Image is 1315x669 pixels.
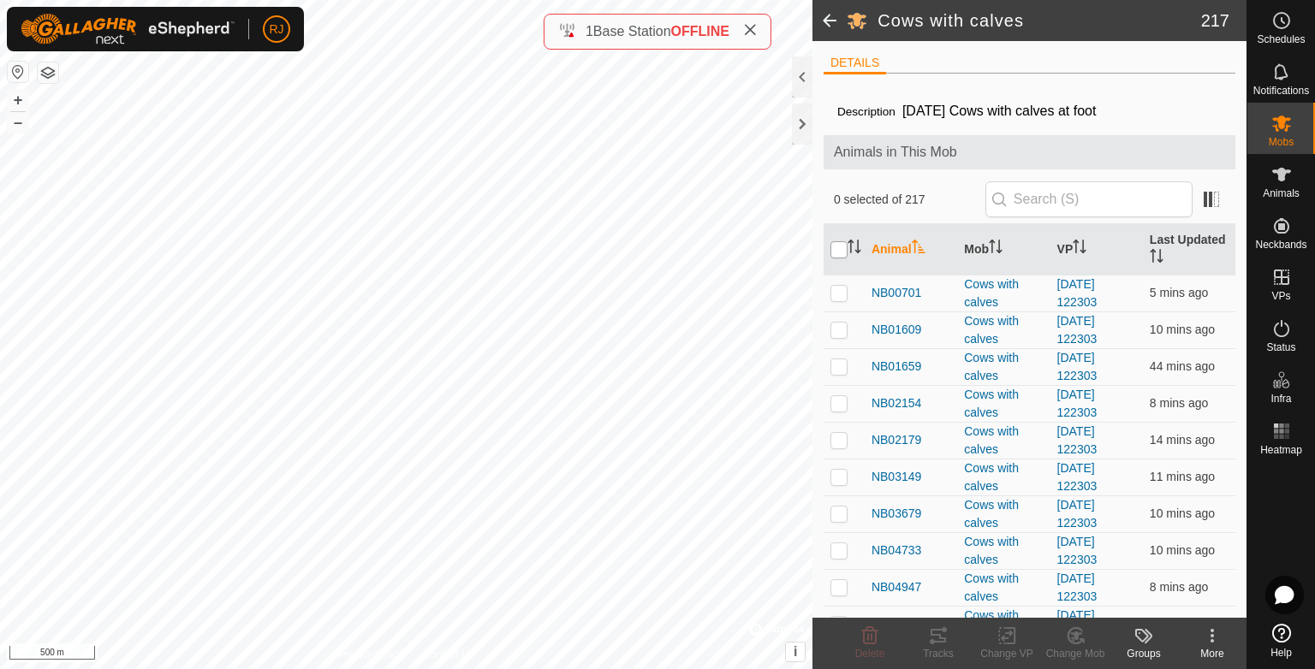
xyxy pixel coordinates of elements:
a: [DATE] 122303 [1057,608,1098,640]
div: Cows with calves [964,570,1043,606]
span: NB02179 [872,431,921,449]
span: Base Station [593,24,671,38]
div: Change VP [973,646,1041,661]
span: 0 selected of 217 [834,191,985,209]
span: 20 Aug 2025, 5:24 am [1150,359,1215,373]
a: [DATE] 122303 [1057,424,1098,456]
span: 20 Aug 2025, 6:04 am [1150,617,1208,631]
input: Search (S) [985,181,1193,217]
span: NB05281 [872,615,921,633]
button: i [786,642,805,661]
span: 20 Aug 2025, 5:58 am [1150,543,1215,557]
p-sorticon: Activate to sort [989,242,1003,256]
span: NB04733 [872,542,921,559]
span: Mobs [1269,137,1294,147]
span: 1 [586,24,593,38]
a: Privacy Policy [339,647,403,662]
a: Contact Us [423,647,473,662]
button: Map Layers [38,62,58,83]
p-sorticon: Activate to sort [1150,252,1163,265]
div: Cows with calves [964,459,1043,495]
th: Last Updated [1143,224,1235,275]
span: NB03679 [872,505,921,523]
a: [DATE] 122303 [1057,571,1098,603]
span: 20 Aug 2025, 6:00 am [1150,580,1208,594]
span: NB01659 [872,358,921,376]
span: 20 Aug 2025, 5:54 am [1150,433,1215,447]
p-sorticon: Activate to sort [912,242,925,256]
span: OFFLINE [671,24,729,38]
div: Cows with calves [964,386,1043,422]
span: [DATE] Cows with calves at foot [896,97,1103,125]
span: Animals [1263,188,1300,198]
span: 20 Aug 2025, 5:57 am [1150,470,1215,483]
span: i [794,644,797,659]
span: 20 Aug 2025, 5:58 am [1150,506,1215,520]
a: [DATE] 122303 [1057,351,1098,382]
a: [DATE] 122303 [1057,498,1098,530]
a: [DATE] 122303 [1057,461,1098,493]
span: NB03149 [872,468,921,486]
span: RJ [269,21,283,38]
a: [DATE] 122303 [1057,277,1098,309]
span: Animals in This Mob [834,142,1225,163]
div: Cows with calves [964,496,1043,532]
div: Tracks [904,646,973,661]
span: Infra [1270,394,1291,404]
span: Status [1266,342,1295,352]
span: Heatmap [1260,445,1302,455]
div: Change Mob [1041,646,1110,661]
a: [DATE] 122303 [1057,314,1098,346]
div: Cows with calves [964,423,1043,459]
p-sorticon: Activate to sort [1073,242,1086,256]
div: Cows with calves [964,349,1043,385]
span: VPs [1271,291,1290,301]
label: Description [837,105,896,118]
p-sorticon: Activate to sort [848,242,861,256]
div: Cows with calves [964,533,1043,569]
img: Gallagher Logo [21,14,235,44]
span: NB02154 [872,394,921,412]
div: Groups [1110,646,1178,661]
span: Schedules [1257,34,1305,44]
a: [DATE] 122303 [1057,535,1098,566]
span: Delete [855,648,885,660]
th: Animal [865,224,957,275]
span: 20 Aug 2025, 5:58 am [1150,323,1215,336]
button: Reset Map [8,62,28,82]
h2: Cows with calves [878,10,1201,31]
div: More [1178,646,1247,661]
button: + [8,90,28,110]
span: 20 Aug 2025, 6:00 am [1150,396,1208,410]
span: NB04947 [872,578,921,596]
div: Cows with calves [964,312,1043,348]
th: Mob [957,224,1050,275]
div: Cows with calves [964,275,1043,311]
span: NB00701 [872,284,921,302]
span: Notifications [1253,86,1309,96]
li: DETAILS [824,54,886,74]
a: Help [1247,617,1315,665]
th: VP [1050,224,1143,275]
button: – [8,112,28,133]
span: Neckbands [1255,240,1306,250]
a: [DATE] 122303 [1057,388,1098,419]
span: Help [1270,648,1292,658]
div: Cows with calves [964,607,1043,642]
span: 217 [1201,8,1229,33]
span: 20 Aug 2025, 6:03 am [1150,286,1208,299]
span: NB01609 [872,321,921,339]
